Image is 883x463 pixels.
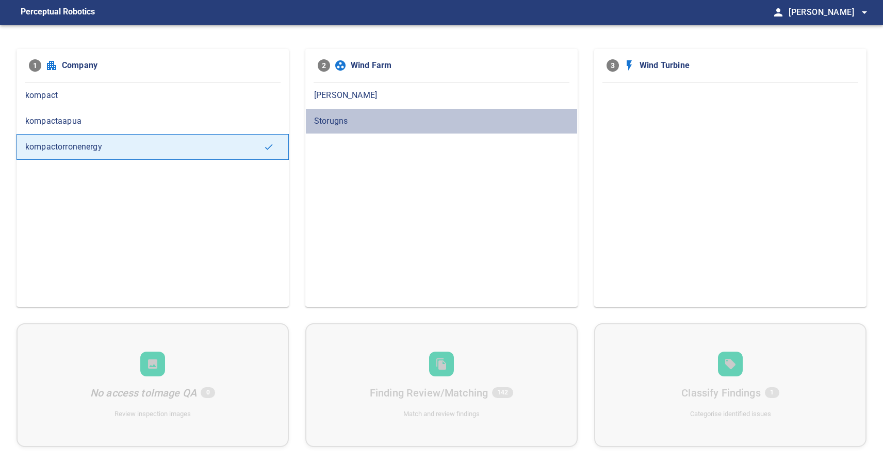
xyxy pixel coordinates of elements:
span: kompact [25,89,280,102]
span: Company [62,59,276,72]
span: Wind Turbine [640,59,854,72]
div: kompactorronenergy [17,134,289,160]
div: [PERSON_NAME] [305,82,578,108]
span: arrow_drop_down [858,6,871,19]
span: Wind Farm [351,59,565,72]
span: person [772,6,784,19]
span: 1 [29,59,41,72]
button: [PERSON_NAME] [784,2,871,23]
div: kompact [17,82,289,108]
span: kompactaapua [25,115,280,127]
figcaption: Perceptual Robotics [21,4,95,21]
div: kompactaapua [17,108,289,134]
span: [PERSON_NAME] [314,89,569,102]
span: Storugns [314,115,569,127]
span: [PERSON_NAME] [789,5,871,20]
span: 3 [607,59,619,72]
span: kompactorronenergy [25,141,264,153]
span: 2 [318,59,330,72]
div: Storugns [305,108,578,134]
